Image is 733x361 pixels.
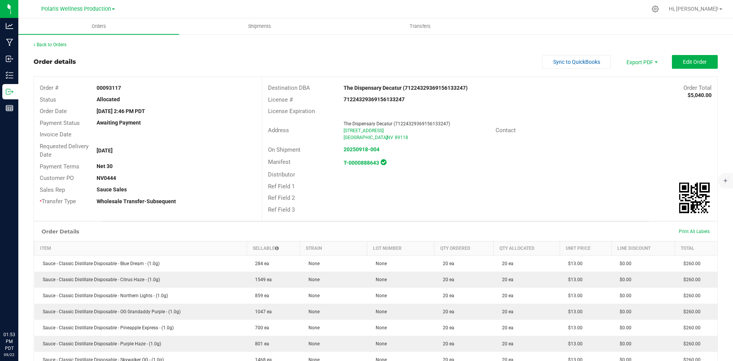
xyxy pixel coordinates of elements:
span: $13.00 [564,325,583,330]
span: $13.00 [564,309,583,314]
span: $0.00 [616,277,631,282]
span: 20 ea [439,261,454,266]
span: Hi, [PERSON_NAME]! [669,6,718,12]
span: 20 ea [498,277,513,282]
th: Line Discount [611,241,675,256]
span: None [372,309,387,314]
span: Sauce - Classic Distillate Disposable - Northern Lights - (1.0g) [39,293,168,298]
th: Item [34,241,247,256]
span: Payment Status [40,120,80,126]
span: Shipments [238,23,281,30]
span: $260.00 [680,277,701,282]
li: Export PDF [618,55,664,69]
inline-svg: Inventory [6,71,13,79]
span: [STREET_ADDRESS] [344,128,384,133]
span: Customer PO [40,175,74,181]
span: $13.00 [564,261,583,266]
inline-svg: Reports [6,104,13,112]
strong: NV0444 [97,175,116,181]
strong: Sauce Sales [97,186,127,193]
span: License Expiration [268,108,315,115]
span: $260.00 [680,341,701,346]
span: Order Date [40,108,67,115]
span: $13.00 [564,341,583,346]
span: , [386,135,387,140]
a: Orders [18,18,179,34]
span: None [305,277,320,282]
span: Distributor [268,171,295,178]
th: Qty Ordered [434,241,494,256]
span: Orders [81,23,116,30]
h1: Order Details [42,228,79,235]
span: 20 ea [498,293,513,298]
inline-svg: Manufacturing [6,39,13,46]
span: Requested Delivery Date [40,143,89,159]
span: 284 ea [251,261,269,266]
strong: 71224329369156133247 [344,96,405,102]
a: Back to Orders [34,42,66,47]
span: Sauce - Classic Distillate Disposable - Purple Haze - (1.0g) [39,341,161,346]
span: Manifest [268,159,291,165]
span: None [372,277,387,282]
span: 89118 [395,135,408,140]
span: 20 ea [439,325,454,330]
span: Ref Field 1 [268,183,295,190]
span: 20 ea [439,309,454,314]
strong: Awaiting Payment [97,120,141,126]
th: Total [675,241,717,256]
span: Sauce - Classic Distillate Disposable - Citrus Haze - (1.0g) [39,277,160,282]
span: Ref Field 2 [268,194,295,201]
span: Sauce - Classic Distillate Disposable - Blue Dream - (1.0g) [39,261,160,266]
strong: Allocated [97,96,120,102]
span: $260.00 [680,309,701,314]
span: 20 ea [439,293,454,298]
span: Print All Labels [679,229,710,234]
inline-svg: Analytics [6,22,13,30]
iframe: Resource center unread badge [23,299,32,308]
p: 01:53 PM PDT [3,331,15,352]
span: None [372,341,387,346]
span: 20 ea [498,325,513,330]
strong: Wholesale Transfer-Subsequent [97,198,176,204]
span: [GEOGRAPHIC_DATA] [344,135,387,140]
p: 09/22 [3,352,15,358]
strong: [DATE] 2:46 PM PDT [97,108,145,114]
qrcode: 00093117 [679,183,710,213]
span: Sauce - Classic Distillate Disposable - Pineapple Express - (1.0g) [39,325,174,330]
span: 700 ea [251,325,269,330]
span: Order # [40,84,58,91]
span: None [305,293,320,298]
span: Destination DBA [268,84,310,91]
img: Scan me! [679,183,710,213]
button: Sync to QuickBooks [542,55,611,69]
strong: Net 30 [97,163,113,169]
span: Status [40,96,56,103]
span: Sales Rep [40,186,65,193]
strong: The Dispensary Decatur (71224329369156133247) [344,85,468,91]
span: Transfer Type [40,198,76,205]
a: Shipments [179,18,340,34]
span: $13.00 [564,277,583,282]
span: Edit Order [683,59,707,65]
span: License # [268,96,293,103]
span: 20 ea [439,277,454,282]
span: In Sync [381,158,386,166]
span: Polaris Wellness Production [41,6,111,12]
span: 859 ea [251,293,269,298]
a: 20250918-004 [344,146,379,152]
span: $0.00 [616,309,631,314]
span: $260.00 [680,261,701,266]
button: Edit Order [672,55,718,69]
span: None [305,325,320,330]
span: $13.00 [564,293,583,298]
span: 801 ea [251,341,269,346]
span: On Shipment [268,146,300,153]
span: None [372,261,387,266]
span: Payment Terms [40,163,79,170]
span: The Dispensary Decatur (71224329369156133247) [344,121,450,126]
th: Qty Allocated [494,241,560,256]
span: $0.00 [616,341,631,346]
strong: 00093117 [97,85,121,91]
span: 20 ea [498,261,513,266]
